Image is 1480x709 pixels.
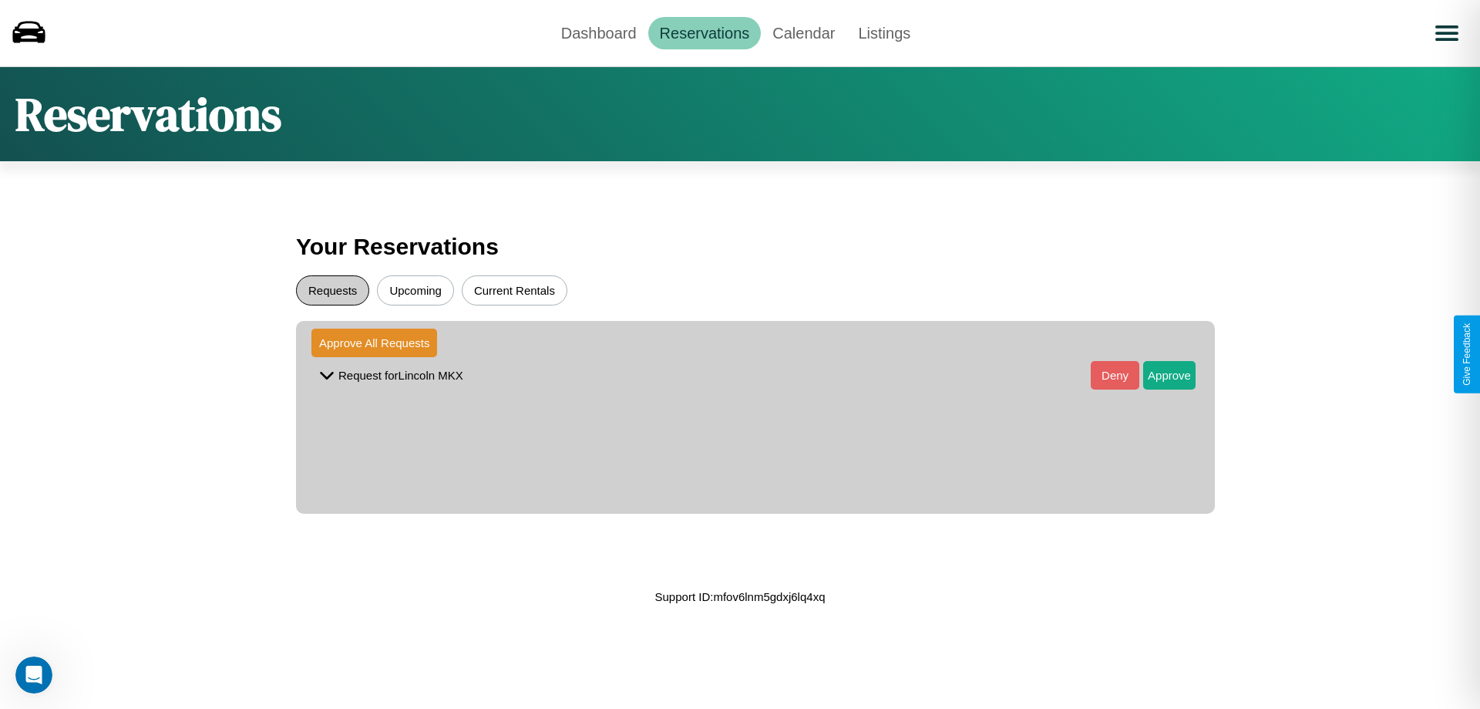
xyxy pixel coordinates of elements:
button: Requests [296,275,369,306]
a: Calendar [761,17,846,49]
button: Open menu [1425,12,1468,55]
iframe: Intercom live chat [15,657,52,694]
button: Approve All Requests [311,329,437,357]
button: Approve [1143,361,1196,390]
button: Current Rentals [462,275,567,306]
a: Listings [846,17,922,49]
p: Support ID: mfov6lnm5gdxj6lq4xq [655,586,826,607]
a: Reservations [648,17,762,49]
p: Request for Lincoln MKX [338,365,463,386]
button: Deny [1091,361,1139,390]
h1: Reservations [15,83,281,146]
button: Upcoming [377,275,454,306]
a: Dashboard [550,17,648,49]
h3: Your Reservations [296,226,1184,268]
div: Give Feedback [1461,323,1472,386]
